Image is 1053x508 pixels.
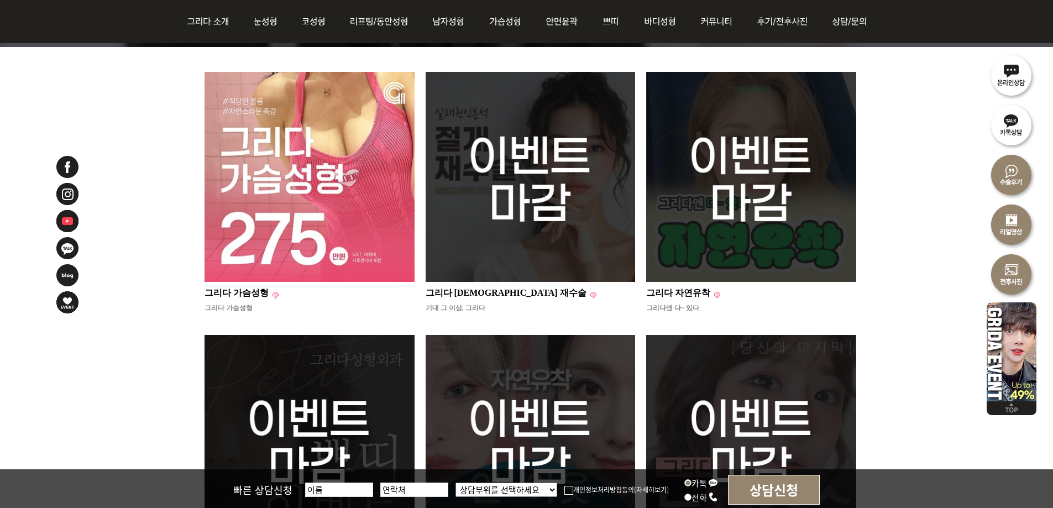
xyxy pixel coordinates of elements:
img: 위로가기 [987,401,1036,415]
p: 그리다 가슴성형 [205,303,415,313]
img: 카톡상담 [987,99,1036,149]
a: 그리다 [DEMOGRAPHIC_DATA] 재수술 기대 그 이상, 그리다 [426,293,636,313]
img: 이벤트 [987,298,1036,401]
img: kakao_icon.png [708,478,718,488]
p: 그리다 자연유착 [646,287,710,299]
img: 페이스북 [55,155,80,179]
p: 그리다엔 다~ 있다 [646,303,856,313]
img: call_icon.png [708,492,718,502]
input: 연락처 [380,483,448,497]
img: 온라인상담 [987,50,1036,99]
img: 인스타그램 [55,182,80,206]
label: 카톡 [684,477,718,489]
img: 인기글 [590,292,596,299]
a: [자세히보기] [634,485,669,494]
span: 빠른 상담신청 [233,483,292,497]
p: 기대 그 이상, 그리다 [426,303,636,313]
a: 그리다 자연유착 그리다엔 다~ 있다 [646,293,856,313]
label: 전화 [684,491,718,503]
img: 유투브 [55,209,80,233]
img: 리얼영상 [987,199,1036,249]
a: 그리다 가슴성형 그리다 가슴성형 [205,293,415,313]
img: 이벤트 [55,290,80,315]
label: 개인정보처리방침동의 [564,485,634,494]
img: 네이버블로그 [55,263,80,287]
img: 카카오톡 [55,236,80,260]
p: 그리다 [DEMOGRAPHIC_DATA] 재수술 [426,287,586,299]
input: 이름 [305,483,373,497]
img: checkbox.png [564,486,573,495]
input: 전화 [684,494,691,501]
img: 인기글 [273,292,279,299]
p: 그리다 가슴성형 [205,287,269,299]
input: 카톡 [684,479,691,486]
img: 인기글 [714,292,720,299]
img: 수술전후사진 [987,249,1036,298]
img: 수술후기 [987,149,1036,199]
input: 상담신청 [728,475,820,505]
